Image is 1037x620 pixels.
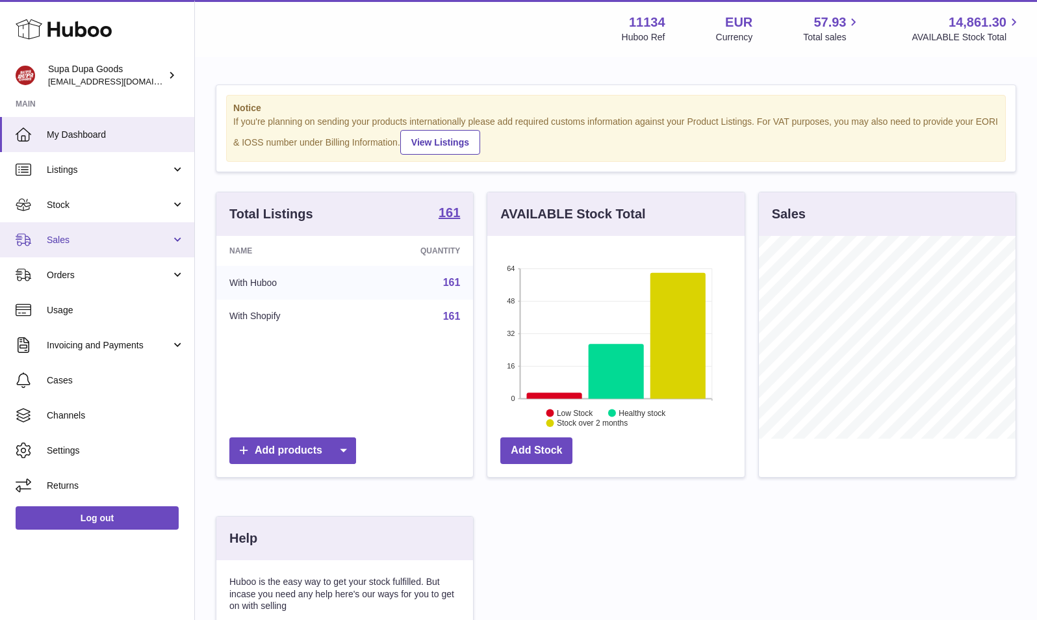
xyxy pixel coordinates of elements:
div: Huboo Ref [622,31,665,44]
h3: Total Listings [229,205,313,223]
span: AVAILABLE Stock Total [912,31,1021,44]
span: Orders [47,269,171,281]
text: Low Stock [557,408,593,417]
a: Add Stock [500,437,572,464]
text: 0 [511,394,515,402]
td: With Shopify [216,300,355,333]
div: Supa Dupa Goods [48,63,165,88]
span: 57.93 [813,14,846,31]
h3: Help [229,530,257,547]
text: Stock over 2 months [557,419,628,428]
span: Settings [47,445,185,457]
text: 48 [507,297,515,305]
strong: 11134 [629,14,665,31]
th: Quantity [355,236,473,266]
h3: Sales [772,205,806,223]
a: 161 [443,277,461,288]
span: Sales [47,234,171,246]
text: 64 [507,265,515,272]
text: 32 [507,329,515,337]
span: Stock [47,199,171,211]
a: 161 [439,206,460,222]
a: 161 [443,311,461,322]
span: Returns [47,480,185,492]
span: Invoicing and Payments [47,339,171,352]
p: Huboo is the easy way to get your stock fulfilled. But incase you need any help here's our ways f... [229,576,460,613]
span: Usage [47,304,185,316]
span: Total sales [803,31,861,44]
div: If you're planning on sending your products internationally please add required customs informati... [233,116,999,155]
span: Cases [47,374,185,387]
div: Currency [716,31,753,44]
a: Add products [229,437,356,464]
text: 16 [507,362,515,370]
text: Healthy stock [619,408,667,417]
th: Name [216,236,355,266]
td: With Huboo [216,266,355,300]
strong: 161 [439,206,460,219]
img: hello@slayalldayofficial.com [16,66,35,85]
span: 14,861.30 [949,14,1006,31]
a: View Listings [400,130,480,155]
strong: EUR [725,14,752,31]
span: [EMAIL_ADDRESS][DOMAIN_NAME] [48,76,191,86]
a: 57.93 Total sales [803,14,861,44]
h3: AVAILABLE Stock Total [500,205,645,223]
span: Channels [47,409,185,422]
a: 14,861.30 AVAILABLE Stock Total [912,14,1021,44]
span: My Dashboard [47,129,185,141]
strong: Notice [233,102,999,114]
span: Listings [47,164,171,176]
a: Log out [16,506,179,530]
